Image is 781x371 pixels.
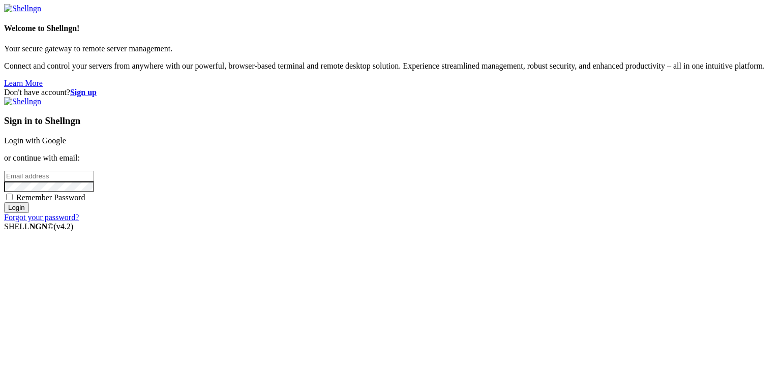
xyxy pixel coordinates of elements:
img: Shellngn [4,97,41,106]
a: Sign up [70,88,97,97]
input: Email address [4,171,94,181]
p: Your secure gateway to remote server management. [4,44,777,53]
input: Login [4,202,29,213]
p: Connect and control your servers from anywhere with our powerful, browser-based terminal and remo... [4,61,777,71]
img: Shellngn [4,4,41,13]
p: or continue with email: [4,153,777,163]
span: 4.2.0 [54,222,74,231]
span: Remember Password [16,193,85,202]
a: Forgot your password? [4,213,79,222]
h4: Welcome to Shellngn! [4,24,777,33]
h3: Sign in to Shellngn [4,115,777,127]
a: Learn More [4,79,43,87]
input: Remember Password [6,194,13,200]
span: SHELL © [4,222,73,231]
b: NGN [29,222,48,231]
div: Don't have account? [4,88,777,97]
a: Login with Google [4,136,66,145]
